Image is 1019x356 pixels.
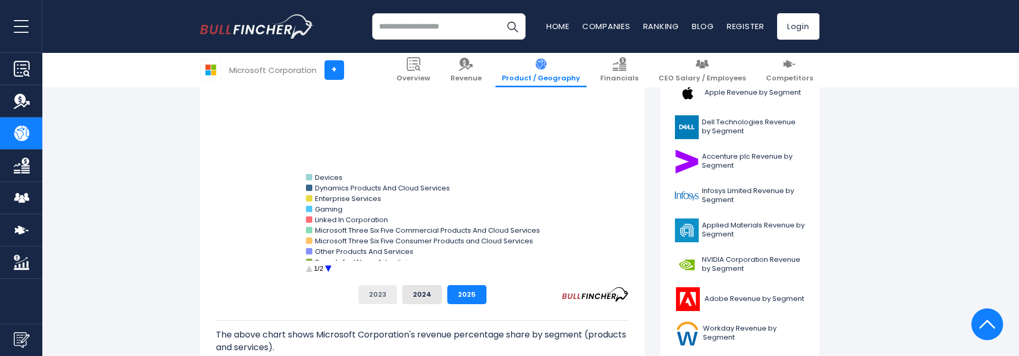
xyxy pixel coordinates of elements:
a: Register [727,21,764,32]
text: Gaming [315,204,342,214]
text: Other Products And Services [315,247,413,257]
a: Financials [594,53,645,87]
tspan: 6.15 % [417,106,429,112]
span: Applied Materials Revenue by Segment [702,221,805,239]
img: DELL logo [675,115,699,139]
img: AMAT logo [675,218,699,242]
span: Product / Geography [502,74,580,83]
text: Microsoft Three Six Five Consumer Products and Cloud Services [315,236,533,246]
span: Infosys Limited Revenue by Segment [702,187,805,205]
a: CEO Salary / Employees [652,53,752,87]
span: Apple Revenue by Segment [705,88,801,97]
button: 2024 [402,285,442,304]
img: INFY logo [675,184,699,208]
img: NVDA logo [675,253,699,277]
span: NVIDIA Corporation Revenue by Segment [702,255,805,273]
a: Overview [390,53,437,87]
div: Microsoft Corporation [229,64,317,76]
a: Go to homepage [200,14,314,39]
button: 2023 [358,285,397,304]
span: Workday Revenue by Segment [703,324,805,342]
button: Search [499,13,526,40]
span: Revenue [450,74,482,83]
a: Blog [692,21,714,32]
a: Dell Technologies Revenue by Segment [669,113,811,142]
tspan: 2.63 % [404,138,418,143]
text: 1/2 [314,264,323,272]
tspan: 31.15 % [419,137,438,145]
text: Microsoft Three Six Five Commercial Products And Cloud Services [315,225,540,235]
a: Product / Geography [495,53,587,87]
a: Accenture plc Revenue by Segment [669,147,811,176]
button: 2025 [447,285,486,304]
a: Home [546,21,570,32]
text: Enterprise Services [315,194,381,204]
img: ACN logo [675,150,699,174]
a: Revenue [444,53,488,87]
span: Competitors [766,74,813,83]
a: Applied Materials Revenue by Segment [669,216,811,245]
img: MSFT logo [201,60,221,80]
a: Adobe Revenue by Segment [669,285,811,314]
text: Dynamics Products And Cloud Services [315,183,450,193]
a: Competitors [760,53,819,87]
tspan: 6.32 % [430,121,444,127]
a: Workday Revenue by Segment [669,319,811,348]
text: Devices [315,172,342,182]
img: ADBE logo [675,287,701,311]
tspan: 34.94 % [394,115,417,123]
span: Dell Technologies Revenue by Segment [702,118,805,136]
a: Apple Revenue by Segment [669,78,811,107]
a: Login [777,13,819,40]
svg: Microsoft Corporation's Revenue Share by Segment [216,65,629,277]
p: The above chart shows Microsoft Corporation's revenue percentage share by segment (products and s... [216,328,629,354]
span: CEO Salary / Employees [659,74,746,83]
a: NVIDIA Corporation Revenue by Segment [669,250,811,279]
img: AAPL logo [675,81,701,105]
span: Adobe Revenue by Segment [705,295,804,304]
span: Overview [396,74,430,83]
img: bullfincher logo [200,14,314,39]
a: Ranking [643,21,679,32]
text: Search And News Advertising [315,257,416,267]
a: Companies [582,21,630,32]
a: Infosys Limited Revenue by Segment [669,181,811,211]
text: Linked In Corporation [315,215,388,225]
a: + [324,60,344,80]
tspan: 8.33 % [426,113,443,121]
span: Accenture plc Revenue by Segment [702,152,805,170]
img: WDAY logo [675,322,700,345]
span: Financials [600,74,638,83]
